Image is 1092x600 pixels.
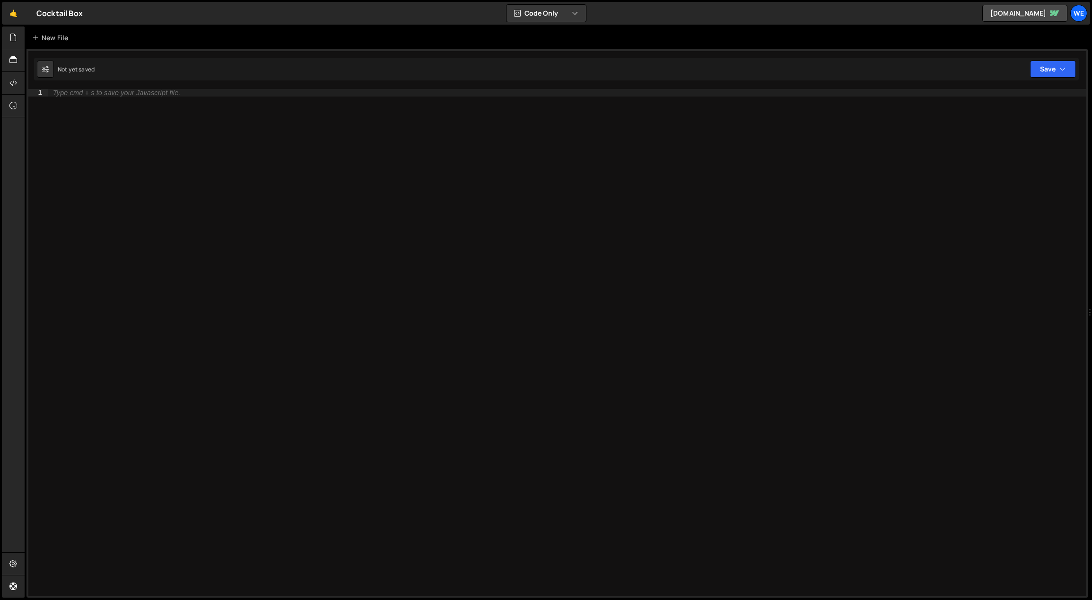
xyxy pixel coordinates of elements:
[2,2,25,25] a: 🤙
[507,5,586,22] button: Code Only
[58,65,95,73] div: Not yet saved
[1070,5,1087,22] a: We
[32,33,72,43] div: New File
[982,5,1067,22] a: [DOMAIN_NAME]
[28,89,48,97] div: 1
[53,89,180,97] div: Type cmd + s to save your Javascript file.
[36,8,83,19] div: Cocktail Box
[1030,61,1076,78] button: Save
